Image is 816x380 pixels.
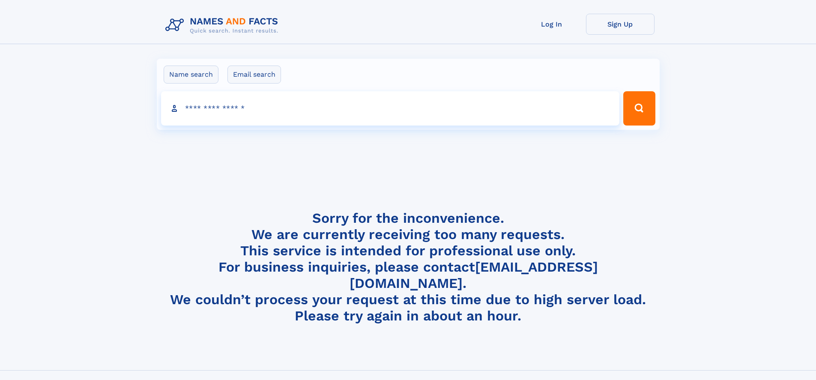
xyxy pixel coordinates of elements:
[162,210,655,324] h4: Sorry for the inconvenience. We are currently receiving too many requests. This service is intend...
[162,14,285,37] img: Logo Names and Facts
[623,91,655,126] button: Search Button
[164,66,218,84] label: Name search
[586,14,655,35] a: Sign Up
[350,259,598,291] a: [EMAIL_ADDRESS][DOMAIN_NAME]
[227,66,281,84] label: Email search
[161,91,620,126] input: search input
[517,14,586,35] a: Log In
